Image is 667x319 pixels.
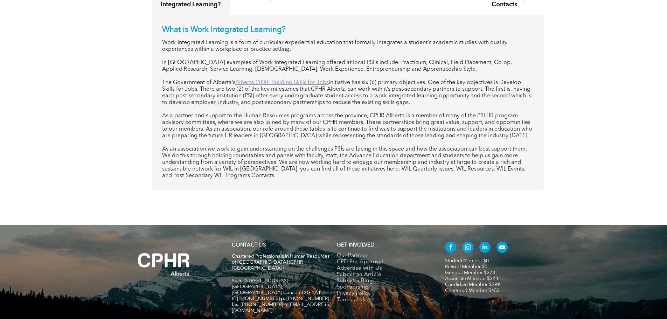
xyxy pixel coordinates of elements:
[479,242,491,255] a: linkedin
[445,264,487,269] a: Retired Member $0
[232,278,288,283] span: Suite [STREET_ADDRESS]
[337,297,430,303] a: Terms of Use
[337,253,430,259] a: Our Partners
[337,272,430,278] a: Submit an Article
[124,239,204,290] img: A white background with a few lines on it
[445,288,500,293] a: Chartered Member $453
[232,243,266,248] a: CONTACT US
[337,243,374,248] span: GET INVOLVED
[162,40,533,53] p: Work-Integrated Learning is a form of curricular experiential education that formally integrates ...
[445,242,456,255] a: facebook
[162,60,533,73] p: In [GEOGRAPHIC_DATA] examples of Work-Integrated Learning offered at local PSI's include: Practic...
[445,270,495,275] a: General Member $273
[337,284,430,291] a: Sponsorship
[232,254,329,271] span: Chartered Professionals in Human Resources of [GEOGRAPHIC_DATA] (CPHR [GEOGRAPHIC_DATA])
[235,80,329,85] a: Alberta 2030: Building Skills for Jobs
[232,284,321,295] span: [GEOGRAPHIC_DATA], [GEOGRAPHIC_DATA] Canada T2G 1A1
[462,242,473,255] a: instagram
[337,259,430,265] a: CPD Pre-Approval
[445,282,500,287] a: Candidate Member $299
[445,276,498,281] a: Associate Member $273
[162,25,533,34] p: What is Work Integrated Learning?
[337,265,430,272] a: Advertise with Us
[162,113,533,139] p: As a partner and support to the Human Resources programs across the province, CPHR Alberta is a m...
[337,278,430,284] a: Submit a Blog
[162,146,533,179] p: As an association we work to gain understanding on the challenges PSIs are facing in this space a...
[162,79,533,106] p: The Government of Alberta’s initiative has six (6) primary objectives. One of the key objectives ...
[337,291,430,297] a: Privacy Policy
[496,242,508,255] a: youtube
[232,296,329,301] span: tf. [PHONE_NUMBER] p. [PHONE_NUMBER]
[232,302,331,313] span: fax. [PHONE_NUMBER] e:[EMAIL_ADDRESS][DOMAIN_NAME]
[445,258,489,263] a: Student Member $0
